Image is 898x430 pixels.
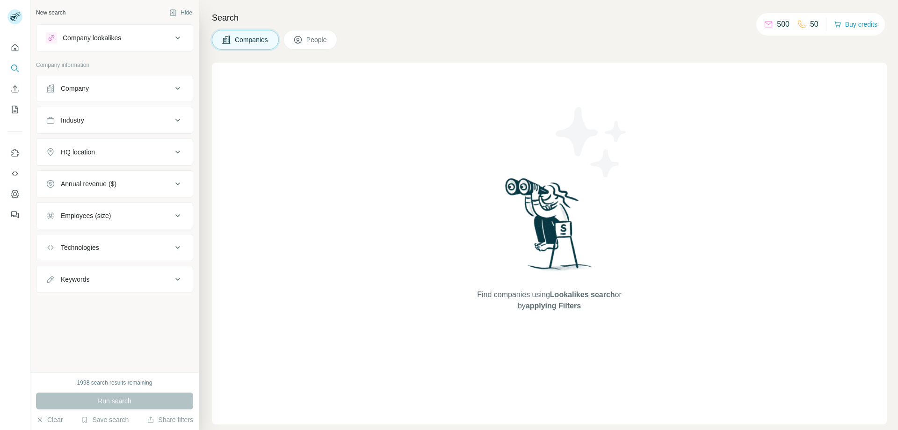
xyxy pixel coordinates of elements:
[163,6,199,20] button: Hide
[7,145,22,161] button: Use Surfe on LinkedIn
[36,8,65,17] div: New search
[501,175,598,280] img: Surfe Illustration - Woman searching with binoculars
[61,275,89,284] div: Keywords
[306,35,328,44] span: People
[81,415,129,424] button: Save search
[810,19,818,30] p: 50
[7,186,22,203] button: Dashboard
[61,211,111,220] div: Employees (size)
[834,18,877,31] button: Buy credits
[7,60,22,77] button: Search
[36,204,193,227] button: Employees (size)
[61,179,116,189] div: Annual revenue ($)
[36,109,193,131] button: Industry
[212,11,887,24] h4: Search
[61,243,99,252] div: Technologies
[63,33,121,43] div: Company lookalikes
[36,236,193,259] button: Technologies
[36,61,193,69] p: Company information
[36,27,193,49] button: Company lookalikes
[7,80,22,97] button: Enrich CSV
[36,77,193,100] button: Company
[7,101,22,118] button: My lists
[61,147,95,157] div: HQ location
[550,291,615,299] span: Lookalikes search
[235,35,269,44] span: Companies
[61,116,84,125] div: Industry
[7,165,22,182] button: Use Surfe API
[147,415,193,424] button: Share filters
[7,39,22,56] button: Quick start
[77,379,152,387] div: 1998 search results remaining
[474,289,624,312] span: Find companies using or by
[36,141,193,163] button: HQ location
[526,302,581,310] span: applying Filters
[7,206,22,223] button: Feedback
[777,19,789,30] p: 500
[550,100,634,184] img: Surfe Illustration - Stars
[36,268,193,291] button: Keywords
[36,173,193,195] button: Annual revenue ($)
[36,415,63,424] button: Clear
[61,84,89,93] div: Company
